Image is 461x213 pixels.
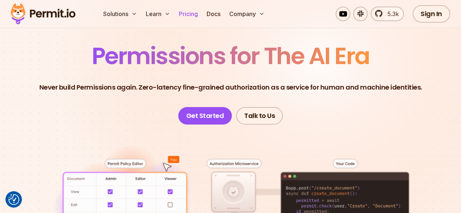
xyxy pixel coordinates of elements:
[371,7,404,21] a: 5.3k
[413,5,450,23] a: Sign In
[204,7,223,21] a: Docs
[7,1,79,26] img: Permit logo
[383,9,399,18] span: 5.3k
[39,82,422,92] p: Never build Permissions again. Zero-latency fine-grained authorization as a service for human and...
[236,107,283,125] a: Talk to Us
[92,40,370,72] span: Permissions for The AI Era
[226,7,267,21] button: Company
[143,7,173,21] button: Learn
[178,107,232,125] a: Get Started
[8,194,19,205] button: Consent Preferences
[176,7,201,21] a: Pricing
[8,194,19,205] img: Revisit consent button
[100,7,140,21] button: Solutions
